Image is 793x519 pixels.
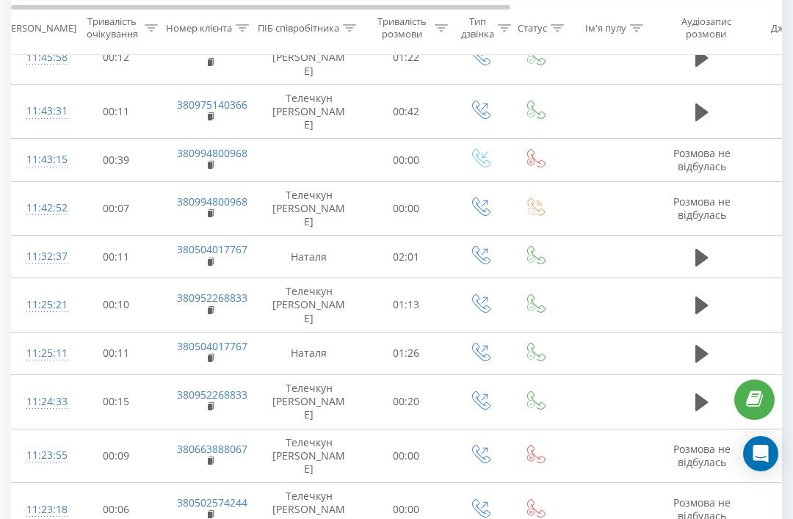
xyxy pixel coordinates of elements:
[26,145,56,174] div: 11:43:15
[70,332,162,374] td: 00:11
[177,242,247,256] a: 380504017767
[70,375,162,429] td: 00:15
[673,146,731,173] span: Розмова не відбулась
[673,195,731,222] span: Розмова не відбулась
[361,429,452,483] td: 00:00
[361,181,452,236] td: 00:00
[26,43,56,72] div: 11:45:58
[670,15,742,40] div: Аудіозапис розмови
[585,21,626,34] div: Ім'я пулу
[258,332,361,374] td: Наталя
[177,146,247,160] a: 380994800968
[26,388,56,416] div: 11:24:33
[70,31,162,85] td: 00:12
[26,242,56,271] div: 11:32:37
[361,84,452,139] td: 00:42
[361,332,452,374] td: 01:26
[361,139,452,181] td: 00:00
[258,84,361,139] td: Телечкун [PERSON_NAME]
[743,436,778,471] div: Open Intercom Messenger
[70,236,162,278] td: 00:11
[361,236,452,278] td: 02:01
[258,21,339,34] div: ПІБ співробітника
[361,375,452,429] td: 00:20
[177,339,247,353] a: 380504017767
[177,291,247,305] a: 380952268833
[70,278,162,333] td: 00:10
[70,139,162,181] td: 00:39
[26,339,56,368] div: 11:25:11
[258,31,361,85] td: Телечкун [PERSON_NAME]
[258,375,361,429] td: Телечкун [PERSON_NAME]
[177,496,247,509] a: 380502574244
[26,441,56,470] div: 11:23:55
[361,31,452,85] td: 01:22
[373,15,431,40] div: Тривалість розмови
[258,429,361,483] td: Телечкун [PERSON_NAME]
[83,15,141,40] div: Тривалість очікування
[258,236,361,278] td: Наталя
[361,278,452,333] td: 01:13
[2,21,76,34] div: [PERSON_NAME]
[258,181,361,236] td: Телечкун [PERSON_NAME]
[26,291,56,319] div: 11:25:21
[70,429,162,483] td: 00:09
[177,98,247,112] a: 380975140366
[518,21,547,34] div: Статус
[258,278,361,333] td: Телечкун [PERSON_NAME]
[177,442,247,456] a: 380663888067
[673,442,731,469] span: Розмова не відбулась
[26,194,56,222] div: 11:42:52
[166,21,232,34] div: Номер клієнта
[70,181,162,236] td: 00:07
[177,388,247,402] a: 380952268833
[461,15,494,40] div: Тип дзвінка
[26,97,56,126] div: 11:43:31
[177,195,247,208] a: 380994800968
[70,84,162,139] td: 00:11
